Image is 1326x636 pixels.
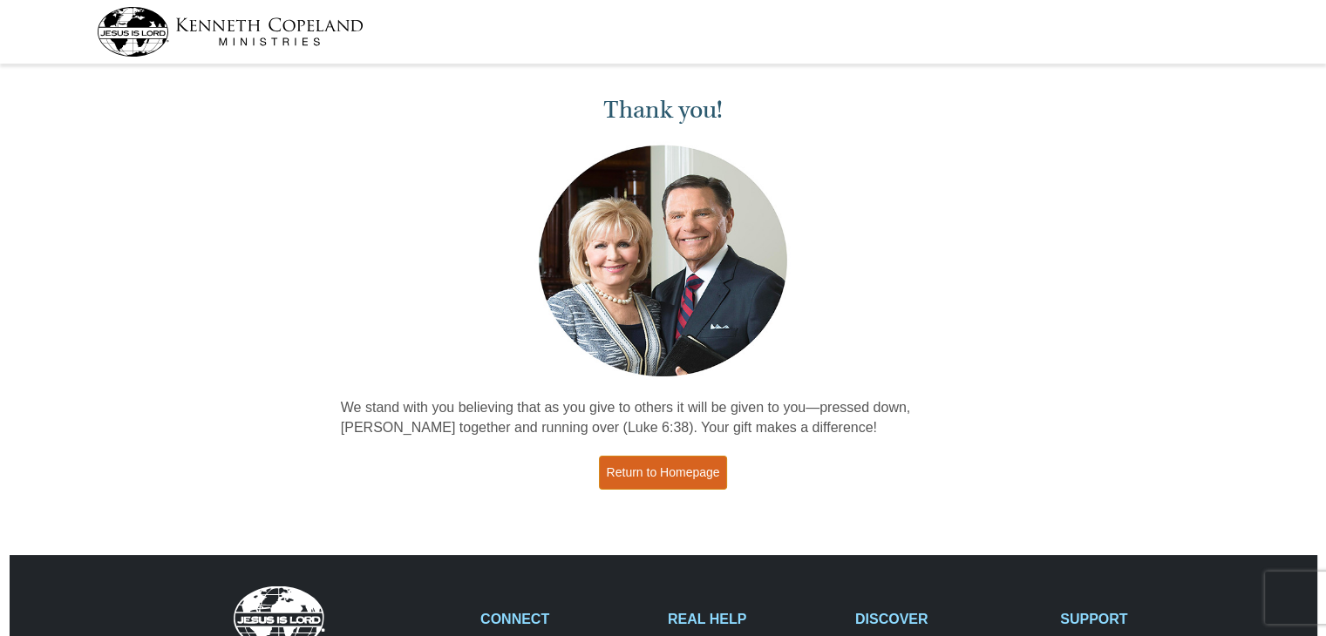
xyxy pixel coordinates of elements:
h1: Thank you! [341,96,986,125]
h2: DISCOVER [855,611,1042,627]
h2: CONNECT [480,611,649,627]
a: Return to Homepage [599,456,728,490]
img: kcm-header-logo.svg [97,7,364,57]
h2: REAL HELP [668,611,837,627]
h2: SUPPORT [1060,611,1229,627]
img: Kenneth and Gloria [534,141,792,381]
p: We stand with you believing that as you give to others it will be given to you—pressed down, [PER... [341,398,986,438]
